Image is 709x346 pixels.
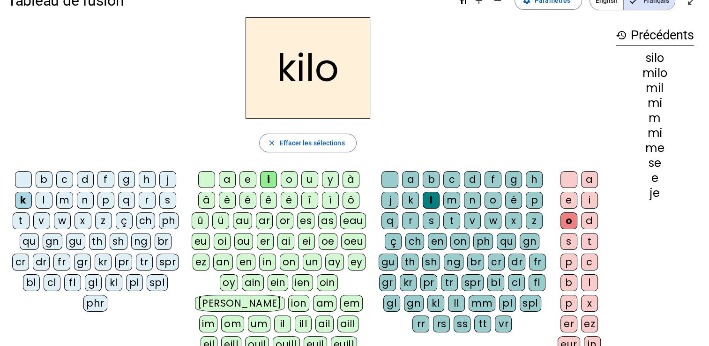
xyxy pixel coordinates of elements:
[319,233,337,250] div: oe
[20,233,39,250] div: qu
[274,316,291,332] div: il
[13,212,30,229] div: t
[381,212,398,229] div: q
[337,316,358,332] div: aill
[616,98,694,109] div: mi
[97,192,114,209] div: p
[53,254,70,271] div: fr
[36,171,52,188] div: b
[616,113,694,124] div: m
[44,274,60,291] div: cl
[520,233,539,250] div: gn
[495,316,512,332] div: vr
[581,274,598,291] div: l
[428,233,447,250] div: en
[239,171,256,188] div: e
[379,274,396,291] div: gr
[193,254,209,271] div: ez
[85,274,102,291] div: gl
[110,233,127,250] div: sh
[560,233,577,250] div: s
[450,233,470,250] div: on
[529,274,545,291] div: fl
[288,295,310,312] div: ion
[246,17,370,119] h2: kilo
[36,192,52,209] div: l
[97,171,114,188] div: f
[341,233,366,250] div: oeu
[259,134,356,152] button: Effacer les sélections
[443,171,460,188] div: c
[118,192,135,209] div: q
[499,295,516,312] div: pl
[462,274,484,291] div: spr
[239,192,256,209] div: é
[279,137,344,149] span: Effacer les sélections
[83,295,107,312] div: phr
[159,192,176,209] div: s
[423,171,440,188] div: b
[295,316,312,332] div: ill
[118,171,135,188] div: g
[526,212,543,229] div: z
[221,316,244,332] div: om
[95,254,112,271] div: kr
[402,212,419,229] div: r
[616,30,627,41] mat-icon: history
[427,295,444,312] div: kl
[443,212,460,229] div: t
[560,212,577,229] div: o
[526,192,543,209] div: p
[322,192,339,209] div: ï
[616,83,694,94] div: mil
[485,192,501,209] div: o
[404,295,424,312] div: gn
[56,192,73,209] div: m
[260,192,277,209] div: ê
[136,254,153,271] div: tr
[560,254,577,271] div: p
[212,212,229,229] div: ü
[474,316,491,332] div: tt
[116,212,133,229] div: ç
[444,254,463,271] div: ng
[155,233,172,250] div: br
[105,274,122,291] div: kl
[581,192,598,209] div: i
[256,212,273,229] div: ar
[281,171,298,188] div: o
[348,254,366,271] div: ey
[23,274,40,291] div: bl
[234,233,253,250] div: ou
[454,316,470,332] div: ss
[379,254,398,271] div: gu
[581,295,598,312] div: x
[292,274,313,291] div: ien
[276,212,293,229] div: or
[520,295,541,312] div: spl
[77,171,94,188] div: d
[33,254,50,271] div: dr
[115,254,132,271] div: pr
[139,192,156,209] div: r
[54,212,71,229] div: w
[488,254,505,271] div: cr
[340,212,366,229] div: eau
[402,254,418,271] div: th
[485,171,501,188] div: f
[560,192,577,209] div: e
[313,295,336,312] div: am
[280,254,299,271] div: on
[505,192,522,209] div: é
[412,316,429,332] div: rr
[248,316,270,332] div: um
[581,316,598,332] div: ez
[405,233,424,250] div: ch
[157,254,179,271] div: spr
[242,274,264,291] div: ain
[322,171,339,188] div: y
[473,233,493,250] div: ph
[219,192,236,209] div: è
[560,274,577,291] div: b
[298,233,315,250] div: ei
